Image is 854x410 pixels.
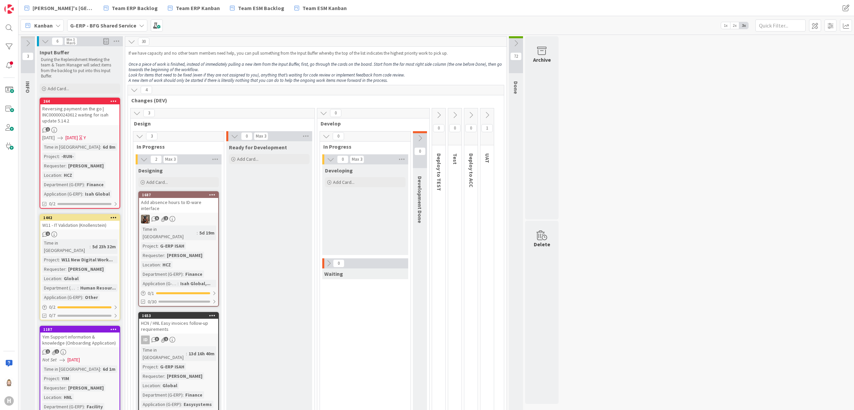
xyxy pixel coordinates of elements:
[62,171,74,179] div: HCZ
[155,337,159,341] span: 3
[484,153,491,163] span: UAT
[101,365,117,373] div: 6d 1m
[42,375,59,382] div: Project
[60,256,114,263] div: W11 New Digital Work...
[48,86,69,92] span: Add Card...
[148,298,156,305] span: 0/30
[139,198,218,213] div: Add absence hours to ID-ware interface
[138,167,163,174] span: Designing
[66,162,105,169] div: [PERSON_NAME]
[83,190,111,198] div: Isah Global
[164,372,165,380] span: :
[139,313,218,334] div: 1653HCN / HNL Easy invoices follow-up requirements
[65,162,66,169] span: :
[42,190,82,198] div: Application (G-ERP)
[60,153,76,160] div: -RUN-
[112,4,158,12] span: Team ERP Backlog
[61,275,62,282] span: :
[184,391,204,399] div: Finance
[164,216,168,220] span: 2
[141,86,152,94] span: 4
[40,221,120,229] div: W11 - IT Validation (Knollenstein)
[165,372,204,380] div: [PERSON_NAME]
[184,270,204,278] div: Finance
[139,336,218,344] div: ID
[42,153,59,160] div: Project
[59,153,60,160] span: :
[33,4,94,12] span: [PERSON_NAME]'s [GEOGRAPHIC_DATA]
[141,372,164,380] div: Requester
[42,357,57,363] i: Not Set
[70,22,136,29] b: G-ERP - BFG Shared Service
[40,332,120,347] div: Yim Support information & knowledge (Onboarding Application)
[414,147,426,155] span: 0
[49,312,55,319] span: 0/7
[40,98,120,209] a: 264Reversing payment on the go | INC000000243612 waiting for isah update 5.14.2[DATE][DATE]YTime ...
[513,81,519,94] span: Done
[4,377,14,387] img: Rv
[42,143,100,151] div: Time in [GEOGRAPHIC_DATA]
[65,134,78,141] span: [DATE]
[59,256,60,263] span: :
[256,135,266,138] div: Max 3
[449,124,461,132] span: 0
[198,229,216,237] div: 5d 19m
[100,2,162,14] a: Team ERP Backlog
[182,401,213,408] div: Easysystems
[141,242,157,250] div: Project
[62,275,80,282] div: Global
[290,2,351,14] a: Team ESM Kanban
[25,81,31,93] span: INFO
[146,132,157,140] span: 3
[158,363,186,370] div: G-ERP ISAH
[330,109,341,117] span: 0
[138,38,149,46] span: 30
[66,384,105,392] div: [PERSON_NAME]
[22,52,34,60] span: 3
[61,394,62,401] span: :
[142,193,218,197] div: 1687
[164,337,168,341] span: 1
[141,225,197,240] div: Time in [GEOGRAPHIC_DATA]
[321,120,421,127] span: Develop
[40,104,120,125] div: Reversing payment on the go | INC000000243612 waiting for isah update 5.14.2
[66,38,75,41] div: Min 3
[333,132,344,140] span: 0
[468,153,475,188] span: Deploy to ACC
[65,384,66,392] span: :
[721,22,730,29] span: 1x
[143,109,155,117] span: 3
[43,215,120,220] div: 1442
[40,98,120,104] div: 264
[134,120,306,127] span: Design
[67,356,80,363] span: [DATE]
[43,99,120,104] div: 264
[42,365,100,373] div: Time in [GEOGRAPHIC_DATA]
[141,336,150,344] div: ID
[40,326,120,332] div: 1187
[78,284,79,292] span: :
[40,326,120,347] div: 1187Yim Support information & knowledge (Onboarding Application)
[187,350,216,357] div: 13d 16h 40m
[352,158,362,161] div: Max 3
[139,313,218,319] div: 1653
[52,37,63,45] span: 6
[141,391,183,399] div: Department (G-ERP)
[82,294,83,301] span: :
[42,256,59,263] div: Project
[42,294,82,301] div: Application (G-ERP)
[325,167,353,174] span: Developing
[510,52,522,60] span: 72
[241,132,252,140] span: 0
[226,2,288,14] a: Team ESM Backlog
[129,61,503,72] em: Once a piece of work is finished, instead of immediately pulling a new item from the Input Buffer...
[739,22,748,29] span: 3x
[139,215,218,223] div: VK
[42,265,65,273] div: Requester
[148,290,154,297] span: 0 / 1
[138,191,219,307] a: 1687Add absence hours to ID-ware interfaceVKTime in [GEOGRAPHIC_DATA]:5d 19mProject:G-ERP ISAHReq...
[436,153,442,191] span: Deploy to TEST
[142,313,218,318] div: 1653
[40,303,120,311] div: 0/2
[176,4,220,12] span: Team ERP Kanban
